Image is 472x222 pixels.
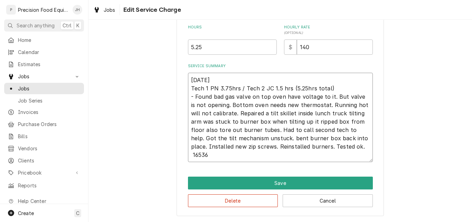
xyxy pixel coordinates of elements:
span: Jobs [18,73,70,80]
span: Create [18,210,34,216]
span: Job Series [18,97,81,104]
div: [object Object] [284,25,373,55]
a: Estimates [4,59,84,70]
span: Help Center [18,197,80,205]
span: Estimates [18,61,81,68]
a: Home [4,34,84,46]
a: Vendors [4,143,84,154]
div: JH [73,5,82,15]
span: C [76,210,79,217]
span: Reports [18,182,81,189]
div: Precision Food Equipment LLC [18,6,69,14]
a: Bills [4,131,84,142]
span: Vendors [18,145,81,152]
a: Jobs [91,4,118,16]
span: Purchase Orders [18,121,81,128]
div: Button Group [188,177,373,207]
span: Ctrl [63,22,72,29]
a: Jobs [4,83,84,94]
div: $ [284,39,297,55]
span: K [76,22,79,29]
label: Hourly Rate [284,25,373,36]
span: Calendar [18,48,81,56]
a: Go to Help Center [4,195,84,207]
a: Job Series [4,95,84,106]
button: Save [188,177,373,189]
label: Service Summary [188,63,373,69]
div: Button Group Row [188,189,373,207]
div: Button Group Row [188,177,373,189]
textarea: [DATE] Tech 1 PN 3.75hrs / Tech 2 JC 1.5 hrs (5.25hrs total) - Found bad gas valve on top oven ha... [188,73,373,162]
span: Home [18,36,81,44]
span: Pricebook [18,169,70,176]
a: Go to Jobs [4,71,84,82]
a: Calendar [4,46,84,58]
button: Cancel [283,194,373,207]
a: Reports [4,180,84,191]
label: Hours [188,25,277,36]
div: Jason Hertel's Avatar [73,5,82,15]
span: Invoices [18,108,81,116]
button: Search anythingCtrlK [4,19,84,32]
span: Jobs [18,85,81,92]
a: Go to Pricebook [4,167,84,178]
span: Search anything [17,22,55,29]
span: Jobs [104,6,115,14]
div: [object Object] [188,25,277,55]
a: Purchase Orders [4,118,84,130]
a: Invoices [4,106,84,118]
span: Clients [18,157,81,164]
a: Clients [4,155,84,166]
span: ( optional ) [284,31,303,35]
div: P [6,5,16,15]
button: Delete [188,194,278,207]
span: Edit Service Charge [121,5,181,15]
span: Bills [18,133,81,140]
div: Service Summary [188,63,373,162]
